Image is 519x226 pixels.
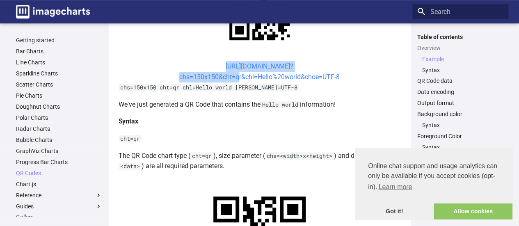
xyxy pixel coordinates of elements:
[16,147,102,155] a: GraphViz Charts
[119,151,401,171] p: The QR Code chart type ( ), size parameter ( ) and data ( ) are all required parameters.
[417,88,503,96] a: Data encoding
[417,132,503,140] a: Foreground Color
[16,136,102,144] a: Bubble Charts
[16,203,102,210] label: Guides
[119,116,401,127] h4: Syntax
[119,84,299,91] code: chs=150x150 cht=qr chl=Hello world [PERSON_NAME]=UTF-8
[368,161,499,193] span: Online chat support and usage analytics can only be available if you accept cookies (opt-in).
[417,110,503,118] a: Background color
[422,66,503,74] a: Syntax
[417,44,503,52] a: Overview
[355,148,512,219] div: cookieconsent
[16,48,102,55] a: Bar Charts
[417,77,503,84] a: QR Code data
[119,99,401,110] p: We've just generated a QR Code that contains the information!
[412,4,508,19] input: Search
[417,121,503,129] nav: Background color
[355,203,434,220] a: dismiss cookie message
[417,99,503,107] a: Output format
[16,59,102,66] a: Line Charts
[417,144,503,151] nav: Foreground Color
[417,55,503,74] nav: Overview
[179,62,340,81] a: [URL][DOMAIN_NAME]?chs=150x150&cht=qr&chl=Hello%20world&choe=UTF-8
[422,121,503,129] a: Syntax
[434,203,512,220] a: allow cookies
[16,81,102,88] a: Scatter Charts
[16,158,102,166] a: Progress Bar Charts
[265,152,334,160] code: chs=<width>x<height>
[16,92,102,99] a: Pie Charts
[422,144,503,151] a: Syntax
[119,135,142,142] code: cht=qr
[377,181,413,193] a: learn more about cookies
[16,5,90,18] img: logo
[13,2,93,22] a: Image-Charts documentation
[412,33,508,41] label: Table of contents
[16,192,102,199] label: Reference
[16,169,102,177] a: QR Codes
[16,103,102,110] a: Doughnut Charts
[422,55,503,63] a: Example
[261,101,300,108] code: Hello world
[16,213,102,221] a: Gallery
[16,114,102,121] a: Polar Charts
[190,152,213,160] code: cht=qr
[16,125,102,132] a: Radar Charts
[412,33,508,162] nav: Table of contents
[16,37,102,44] a: Getting started
[16,70,102,77] a: Sparkline Charts
[16,180,102,188] a: Chart.js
